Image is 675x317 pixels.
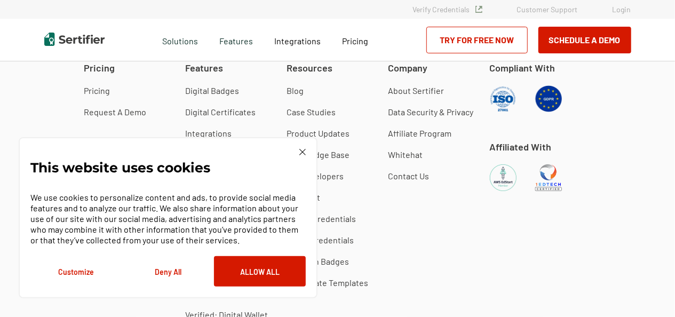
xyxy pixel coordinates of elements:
span: Pricing [342,36,368,46]
span: Solutions [162,33,198,46]
a: Pricing [342,33,368,46]
span: Features [185,61,223,75]
a: Whitehat [388,149,423,160]
a: LinkedIn Badges [287,256,349,267]
img: Verified [475,6,482,13]
a: Digital Credentials [287,213,356,224]
img: ISO Compliant [490,85,517,112]
p: This website uses cookies [30,162,210,173]
a: Pricing [84,85,110,96]
span: Resources [287,61,332,75]
a: Digital Certificates [185,107,256,117]
button: Customize [30,256,122,287]
img: GDPR Compliant [535,85,562,112]
a: Login [613,5,631,14]
iframe: Chat Widget [622,266,675,317]
a: Customer Support [517,5,578,14]
img: Cookie Popup Close [299,149,306,155]
a: Try for Free Now [426,27,528,53]
span: Pricing [84,61,115,75]
img: Sertifier | Digital Credentialing Platform [44,33,105,46]
span: Features [219,33,253,46]
button: Allow All [214,256,306,287]
a: Case Studies [287,107,336,117]
a: Affiliate Program [388,128,452,139]
p: We use cookies to personalize content and ads, to provide social media features and to analyze ou... [30,192,306,245]
a: Blog [287,85,304,96]
span: Compliant With [490,61,555,75]
a: About Sertifier [388,85,444,96]
img: 1EdTech Certified [535,164,562,191]
span: Affiliated With [490,140,552,154]
a: Verify Credentials [413,5,482,14]
a: Knowledge Base [287,149,350,160]
a: Request A Demo [84,107,146,117]
button: Schedule a Demo [538,27,631,53]
button: Deny All [122,256,214,287]
a: Product Updates [287,128,350,139]
a: Digital Badges [185,85,239,96]
a: Certificate Templates [287,278,368,288]
a: Data Security & Privacy [388,107,474,117]
span: Company [388,61,428,75]
a: Integrations [185,128,232,139]
a: Integrations [274,33,321,46]
span: Integrations [274,36,321,46]
a: Micro-Credentials [287,235,354,245]
img: AWS EdStart [490,164,517,191]
a: Contact Us [388,171,430,181]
